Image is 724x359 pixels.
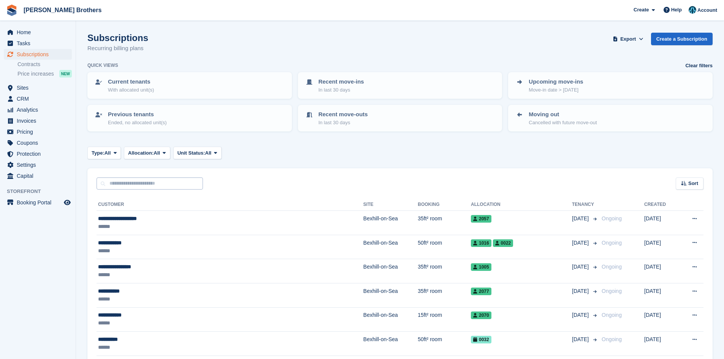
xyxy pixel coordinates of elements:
div: NEW [59,70,72,77]
td: Bexhill-on-Sea [363,211,418,235]
p: Ended, no allocated unit(s) [108,119,167,127]
p: Recent move-outs [318,110,368,119]
span: Analytics [17,104,62,115]
span: 1005 [471,263,491,271]
span: 2057 [471,215,491,223]
span: [DATE] [572,335,590,343]
span: Sort [688,180,698,187]
th: Allocation [471,199,572,211]
td: Bexhill-on-Sea [363,283,418,307]
a: menu [4,127,72,137]
th: Created [644,199,678,211]
a: menu [4,197,72,208]
span: Booking Portal [17,197,62,208]
span: All [205,149,212,157]
span: 2077 [471,288,491,295]
td: 35ft² room [418,283,471,307]
p: In last 30 days [318,86,364,94]
span: Ongoing [602,312,622,318]
a: Moving out Cancelled with future move-out [509,106,712,131]
td: [DATE] [644,332,678,356]
a: menu [4,49,72,60]
p: Moving out [529,110,597,119]
td: Bexhill-on-Sea [363,332,418,356]
th: Tenancy [572,199,599,211]
span: Allocation: [128,149,154,157]
td: [DATE] [644,307,678,332]
span: Storefront [7,188,76,195]
a: Create a Subscription [651,33,713,45]
td: [DATE] [644,211,678,235]
span: [DATE] [572,287,590,295]
p: Recent move-ins [318,77,364,86]
button: Allocation: All [124,147,170,159]
td: 35ft² room [418,211,471,235]
a: Recent move-ins In last 30 days [299,73,502,98]
span: Ongoing [602,288,622,294]
a: menu [4,82,72,93]
td: 35ft² room [418,259,471,283]
span: Create [634,6,649,14]
p: Move-in date > [DATE] [529,86,583,94]
a: menu [4,160,72,170]
span: Capital [17,171,62,181]
span: Settings [17,160,62,170]
td: 50ft² room [418,332,471,356]
a: menu [4,104,72,115]
img: Helen Eldridge [689,6,696,14]
span: Help [671,6,682,14]
span: Ongoing [602,264,622,270]
h6: Quick views [87,62,118,69]
th: Booking [418,199,471,211]
span: All [105,149,111,157]
a: menu [4,171,72,181]
a: menu [4,138,72,148]
button: Type: All [87,147,121,159]
span: Ongoing [602,240,622,246]
a: Preview store [63,198,72,207]
span: Unit Status: [177,149,205,157]
span: Ongoing [602,336,622,342]
td: [DATE] [644,235,678,259]
span: [DATE] [572,215,590,223]
td: 50ft² room [418,235,471,259]
a: menu [4,27,72,38]
td: [DATE] [644,259,678,283]
button: Unit Status: All [173,147,222,159]
span: 0022 [493,239,513,247]
span: [DATE] [572,311,590,319]
p: With allocated unit(s) [108,86,154,94]
span: [DATE] [572,263,590,271]
p: Current tenants [108,77,154,86]
p: Upcoming move-ins [529,77,583,86]
p: Previous tenants [108,110,167,119]
span: Price increases [17,70,54,77]
span: [DATE] [572,239,590,247]
a: Current tenants With allocated unit(s) [88,73,291,98]
a: Upcoming move-ins Move-in date > [DATE] [509,73,712,98]
a: menu [4,38,72,49]
p: In last 30 days [318,119,368,127]
a: menu [4,149,72,159]
td: Bexhill-on-Sea [363,259,418,283]
h1: Subscriptions [87,33,148,43]
span: CRM [17,93,62,104]
span: Subscriptions [17,49,62,60]
p: Cancelled with future move-out [529,119,597,127]
span: Account [697,6,717,14]
span: 1016 [471,239,491,247]
p: Recurring billing plans [87,44,148,53]
a: Recent move-outs In last 30 days [299,106,502,131]
td: [DATE] [644,283,678,307]
th: Site [363,199,418,211]
span: All [154,149,160,157]
span: Home [17,27,62,38]
span: Tasks [17,38,62,49]
span: Pricing [17,127,62,137]
a: Clear filters [685,62,713,70]
span: Sites [17,82,62,93]
span: 0032 [471,336,491,343]
a: menu [4,93,72,104]
td: Bexhill-on-Sea [363,235,418,259]
a: Contracts [17,61,72,68]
